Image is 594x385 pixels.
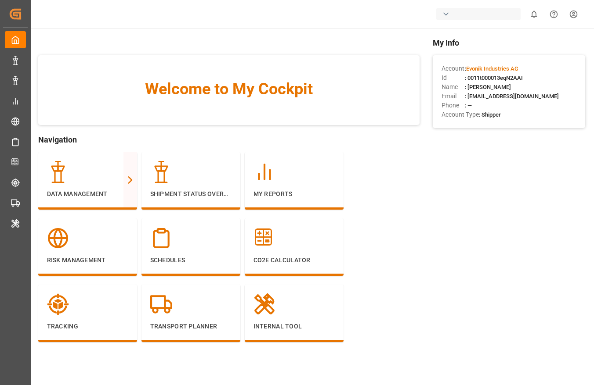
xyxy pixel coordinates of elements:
[442,82,465,92] span: Name
[465,84,511,90] span: : [PERSON_NAME]
[47,256,128,265] p: Risk Management
[442,64,465,73] span: Account
[254,189,335,199] p: My Reports
[442,73,465,82] span: Id
[56,77,402,101] span: Welcome to My Cockpit
[465,102,472,109] span: : —
[150,256,232,265] p: Schedules
[442,110,479,119] span: Account Type
[465,93,559,100] span: : [EMAIL_ADDRESS][DOMAIN_NAME]
[433,37,585,49] span: My Info
[254,322,335,331] p: Internal Tool
[150,322,232,331] p: Transport Planner
[479,111,501,118] span: : Shipper
[47,189,128,199] p: Data Management
[442,101,465,110] span: Phone
[544,4,564,24] button: Help Center
[465,75,523,81] span: : 0011t000013eqN2AAI
[465,65,518,72] span: :
[150,189,232,199] p: Shipment Status Overview
[524,4,544,24] button: show 0 new notifications
[254,256,335,265] p: CO2e Calculator
[442,92,465,101] span: Email
[466,65,518,72] span: Evonik Industries AG
[47,322,128,331] p: Tracking
[38,134,420,146] span: Navigation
